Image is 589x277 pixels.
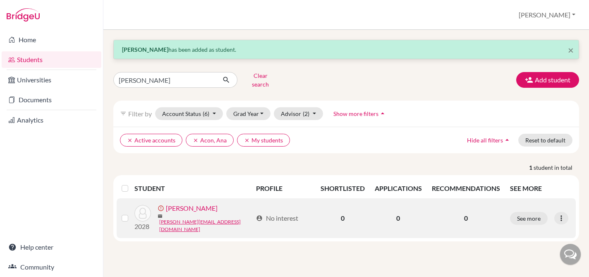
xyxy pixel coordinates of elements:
a: [PERSON_NAME] [166,203,218,213]
a: [PERSON_NAME][EMAIL_ADDRESS][DOMAIN_NAME] [159,218,252,233]
button: Advisor(2) [274,107,323,120]
span: (2) [303,110,309,117]
button: Show more filtersarrow_drop_up [326,107,394,120]
th: RECOMMENDATIONS [427,178,505,198]
button: Add student [516,72,579,88]
a: Students [2,51,101,68]
td: 0 [316,198,370,238]
span: Filter by [128,110,152,118]
button: Reset to default [518,134,572,147]
button: clearMy students [237,134,290,147]
a: Analytics [2,112,101,128]
button: Close [568,45,574,55]
th: PROFILE [251,178,316,198]
a: Help center [2,239,101,255]
i: clear [244,137,250,143]
a: Universities [2,72,101,88]
i: arrow_drop_up [378,109,387,118]
span: Hide all filters [467,137,503,144]
button: Grad Year [226,107,271,120]
th: STUDENT [134,178,251,198]
span: Help [19,6,36,13]
th: SHORTLISTED [316,178,370,198]
p: 0 [432,213,500,223]
input: Find student by name... [113,72,216,88]
span: × [568,44,574,56]
a: Home [2,31,101,48]
i: clear [127,137,133,143]
td: 0 [370,198,427,238]
span: account_circle [256,215,263,222]
i: clear [193,137,199,143]
th: APPLICATIONS [370,178,427,198]
div: No interest [256,213,298,223]
i: arrow_drop_up [503,136,511,144]
button: clearAcon, Ana [186,134,234,147]
a: Documents [2,92,101,108]
button: [PERSON_NAME] [515,7,579,23]
span: (6) [203,110,209,117]
img: McCormick, Harry [134,205,151,222]
span: error_outline [158,205,166,212]
span: student in total [534,163,579,172]
th: SEE MORE [505,178,576,198]
button: Account Status(6) [155,107,223,120]
button: Hide all filtersarrow_drop_up [460,134,518,147]
a: Community [2,259,101,275]
button: See more [510,212,548,225]
strong: [PERSON_NAME] [122,46,168,53]
p: has been added as student. [122,45,570,54]
button: clearActive accounts [120,134,182,147]
img: Bridge-U [7,8,40,22]
strong: 1 [529,163,534,172]
button: Clear search [237,69,283,91]
i: filter_list [120,110,127,117]
span: mail [158,214,163,219]
span: Show more filters [333,110,378,117]
p: 2028 [134,222,151,231]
